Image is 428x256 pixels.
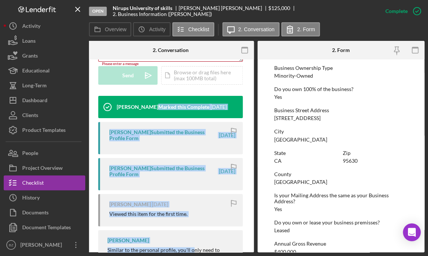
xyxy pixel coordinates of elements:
button: 2. Conversation [222,22,279,36]
div: Educational [22,63,50,80]
div: Open Intercom Messenger [403,223,421,241]
div: [GEOGRAPHIC_DATA] [274,179,327,185]
div: Minority-Owned [274,73,313,79]
div: [PERSON_NAME] [107,237,149,243]
div: [PERSON_NAME] [19,237,67,254]
div: People [22,146,38,162]
div: State [274,150,339,156]
button: Project Overview [4,161,85,175]
div: 95630 [343,158,358,164]
div: Do you own 100% of the business? [274,86,408,92]
button: Grants [4,48,85,63]
div: Viewed this item for the first time. [109,211,188,217]
div: Annual Gross Revenue [274,241,408,247]
button: Overview [89,22,131,36]
span: $125,000 [268,5,290,11]
button: Dashboard [4,93,85,108]
div: 2. Conversation [153,47,189,53]
div: Yes [274,206,282,212]
div: CA [274,158,282,164]
div: Open [89,7,107,16]
label: Overview [105,26,126,32]
div: Documents [22,205,49,222]
div: Long-Term [22,78,47,95]
button: Send [98,66,157,85]
time: 2025-07-13 17:14 [219,168,235,174]
div: Activity [22,19,40,35]
button: Checklist [4,175,85,190]
div: Project Overview [22,161,63,177]
label: Checklist [188,26,209,32]
div: [PERSON_NAME] Marked this Complete [117,104,209,110]
div: [PERSON_NAME] Submitted the Business Profile Form [109,165,218,177]
div: Do you own or lease your business premisses? [274,220,408,226]
div: Zip [343,150,408,156]
div: Send [122,66,134,85]
div: Complete [385,4,408,19]
button: Complete [378,4,424,19]
div: [STREET_ADDRESS] [274,115,321,121]
div: [PERSON_NAME] [PERSON_NAME] [179,5,268,11]
div: Leased [274,227,290,233]
label: 2. Conversation [238,26,275,32]
button: BZ[PERSON_NAME] [4,237,85,252]
button: Documents [4,205,85,220]
div: [PERSON_NAME] Submitted the Business Profile Form [109,129,218,141]
div: Product Templates [22,123,66,139]
button: Checklist [172,22,214,36]
text: BZ [9,243,13,247]
label: Activity [149,26,165,32]
div: City [274,129,408,135]
button: Document Templates [4,220,85,235]
div: Yes [274,94,282,100]
div: Dashboard [22,93,47,110]
button: History [4,190,85,205]
button: Clients [4,108,85,123]
button: Long-Term [4,78,85,93]
button: People [4,146,85,161]
time: 2025-07-15 20:53 [219,132,235,138]
button: Activity [133,22,170,36]
div: [PERSON_NAME] [109,201,151,207]
div: Clients [22,108,38,124]
div: Business Street Address [274,107,408,113]
div: Business Ownership Type [274,65,408,71]
div: Loans [22,33,36,50]
button: 2. Form [281,22,320,36]
b: Nirups University of skills [113,5,172,11]
button: Loans [4,33,85,48]
time: 2025-07-13 17:11 [152,201,168,207]
div: 2. Business Information ([PERSON_NAME]) [113,11,212,17]
div: Document Templates [22,220,71,237]
div: County [274,171,408,177]
div: Is your Mailing Address the same as your Business Address? [274,192,408,204]
div: Checklist [22,175,44,192]
div: Please enter a message [98,62,243,66]
button: Educational [4,63,85,78]
button: Product Templates [4,123,85,137]
time: 2025-07-15 20:53 [210,104,227,110]
div: $400,000 [274,249,296,255]
div: History [22,190,40,207]
label: 2. Form [297,26,315,32]
div: Grants [22,48,38,65]
div: 2. Form [332,47,350,53]
div: [GEOGRAPHIC_DATA] [274,137,327,143]
button: Activity [4,19,85,33]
